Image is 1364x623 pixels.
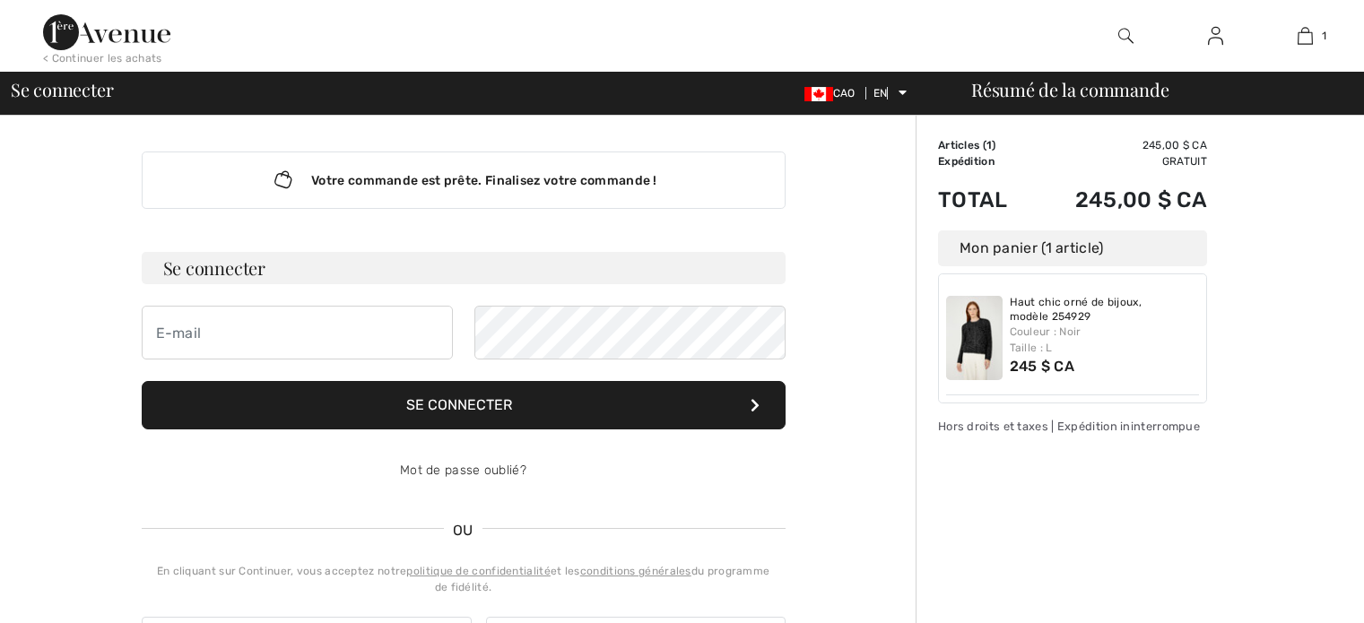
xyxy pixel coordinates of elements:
font: Couleur : Noir [1010,325,1082,338]
button: Se connecter [142,381,786,429]
font: 245,00 $ CA [1075,187,1207,212]
img: Haut chic orné de bijoux, modèle 254929 [946,296,1003,380]
font: Résumé de la commande [971,77,1169,101]
a: Haut chic orné de bijoux, modèle 254929 [1010,296,1200,324]
font: Taille : L [1010,342,1053,354]
font: Mon panier (1 article) [960,239,1104,256]
a: Se connecter [1194,25,1238,48]
font: 1 [986,139,992,151]
font: Articles ( [938,139,986,151]
a: conditions générales [580,565,691,577]
font: En cliquant sur Continuer, vous acceptez notre [157,565,407,577]
font: < Continuer les achats [43,52,162,65]
font: 245,00 $ CA [1142,139,1207,151]
a: 1 [1261,25,1349,47]
img: rechercher sur le site [1118,25,1134,47]
font: Se connecter [163,255,265,280]
font: Votre commande est prête. Finalisez votre commande ! [311,173,657,188]
font: CAO [833,87,856,100]
img: 1ère Avenue [43,14,170,50]
input: E-mail [142,306,453,359]
img: Mon sac [1298,25,1313,47]
font: EN [873,87,888,100]
font: 1 [1322,30,1326,42]
a: politique de confidentialité [406,565,550,577]
font: Total [938,187,1008,212]
font: Gratuit [1162,155,1207,168]
font: Haut chic orné de bijoux, modèle 254929 [1010,296,1142,323]
font: OU [453,522,473,539]
font: 245 $ CA [1010,358,1074,375]
img: Dollar canadien [804,87,833,101]
font: Hors droits et taxes | Expédition ininterrompue [938,420,1200,433]
font: Se connecter [406,396,512,413]
img: Mes informations [1208,25,1223,47]
a: Mot de passe oublié? [400,463,526,478]
font: et les [551,565,580,577]
font: ) [992,139,995,151]
font: Se connecter [11,77,113,101]
font: Expédition [938,155,995,168]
